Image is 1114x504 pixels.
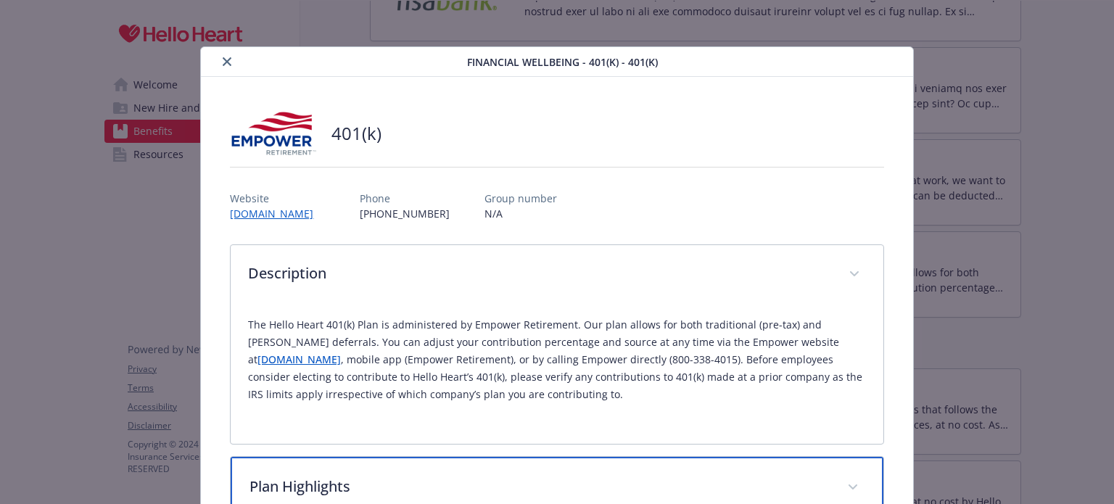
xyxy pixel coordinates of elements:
p: Description [248,263,830,284]
div: Description [231,305,883,444]
p: Group number [484,191,557,206]
p: The Hello Heart 401(k) Plan is administered by Empower Retirement. Our plan allows for both tradi... [248,316,865,403]
p: N/A [484,206,557,221]
p: [PHONE_NUMBER] [360,206,450,221]
p: Phone [360,191,450,206]
div: Description [231,245,883,305]
img: Empower Retirement [230,112,317,155]
span: Financial Wellbeing - 401(k) - 401(k) [467,54,658,70]
button: close [218,53,236,70]
p: Plan Highlights [249,476,829,497]
a: [DOMAIN_NAME] [257,352,341,366]
a: [DOMAIN_NAME] [230,207,325,220]
p: Website [230,191,325,206]
h2: 401(k) [331,121,381,146]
